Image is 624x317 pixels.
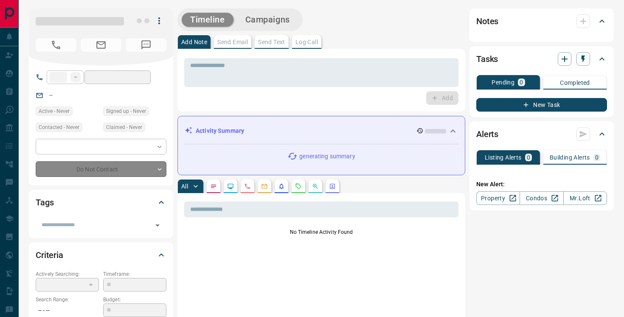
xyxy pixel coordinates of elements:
[520,79,523,85] p: 0
[196,126,244,135] p: Activity Summary
[299,152,355,161] p: generating summary
[36,248,63,262] h2: Criteria
[39,107,70,115] span: Active - Never
[237,13,298,27] button: Campaigns
[560,80,590,86] p: Completed
[476,98,607,112] button: New Task
[476,52,498,66] h2: Tasks
[36,192,166,213] div: Tags
[476,11,607,31] div: Notes
[36,196,53,209] h2: Tags
[261,183,268,190] svg: Emails
[185,123,458,139] div: Activity Summary
[520,191,563,205] a: Condos
[181,183,188,189] p: All
[312,183,319,190] svg: Opportunities
[550,154,590,160] p: Building Alerts
[103,296,166,303] p: Budget:
[278,183,285,190] svg: Listing Alerts
[492,79,514,85] p: Pending
[36,296,99,303] p: Search Range:
[36,270,99,278] p: Actively Searching:
[184,228,458,236] p: No Timeline Activity Found
[182,13,233,27] button: Timeline
[49,92,53,98] a: --
[329,183,336,190] svg: Agent Actions
[126,38,166,52] span: No Number
[476,127,498,141] h2: Alerts
[181,39,207,45] p: Add Note
[563,191,607,205] a: Mr.Loft
[476,191,520,205] a: Property
[36,245,166,265] div: Criteria
[36,161,166,177] div: Do Not Contact
[152,219,163,231] button: Open
[527,154,530,160] p: 0
[476,14,498,28] h2: Notes
[39,123,79,132] span: Contacted - Never
[227,183,234,190] svg: Lead Browsing Activity
[210,183,217,190] svg: Notes
[476,124,607,144] div: Alerts
[485,154,522,160] p: Listing Alerts
[81,38,121,52] span: No Email
[106,107,146,115] span: Signed up - Never
[106,123,142,132] span: Claimed - Never
[36,38,76,52] span: No Number
[103,270,166,278] p: Timeframe:
[476,180,607,189] p: New Alert:
[244,183,251,190] svg: Calls
[476,49,607,69] div: Tasks
[295,183,302,190] svg: Requests
[595,154,599,160] p: 0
